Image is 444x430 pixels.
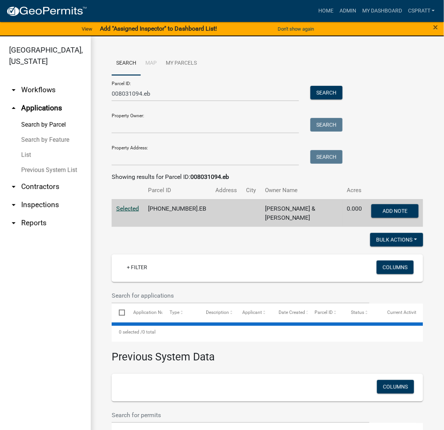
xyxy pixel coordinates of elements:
a: View [79,23,95,35]
datatable-header-cell: Current Activity [380,304,416,322]
a: My Parcels [161,51,201,76]
button: Columns [377,380,414,394]
button: Search [310,150,343,164]
span: Application Number [134,310,175,315]
div: Showing results for Parcel ID: [112,172,423,182]
datatable-header-cell: Select [112,304,126,322]
td: [PHONE_NUMBER].EB [143,199,211,227]
i: arrow_drop_down [9,85,18,95]
i: arrow_drop_down [9,219,18,228]
button: Search [310,86,343,99]
a: + Filter [121,261,153,274]
span: Add Note [383,208,408,214]
span: Type [170,310,179,315]
button: Add Note [371,204,419,218]
input: Search for applications [112,288,369,304]
datatable-header-cell: Date Created [271,304,308,322]
th: Parcel ID [143,182,211,199]
datatable-header-cell: Applicant [235,304,271,322]
th: Acres [343,182,367,199]
a: Selected [116,205,139,212]
h3: Previous System Data [112,342,423,365]
td: [PERSON_NAME] & [PERSON_NAME] [260,199,343,227]
th: Address [211,182,241,199]
strong: Add "Assigned Inspector" to Dashboard List! [100,25,217,32]
td: 0.000 [343,199,367,227]
span: Parcel ID [315,310,333,315]
datatable-header-cell: Parcel ID [308,304,344,322]
button: Close [433,23,438,32]
th: Owner Name [260,182,343,199]
a: Home [315,4,337,18]
a: Admin [337,4,359,18]
a: Search [112,51,141,76]
a: cspratt [405,4,438,18]
span: Applicant [242,310,262,315]
i: arrow_drop_down [9,182,18,191]
button: Columns [377,261,414,274]
datatable-header-cell: Status [344,304,380,322]
span: Status [351,310,365,315]
th: City [241,182,260,199]
button: Bulk Actions [370,233,423,247]
a: My Dashboard [359,4,405,18]
datatable-header-cell: Type [162,304,199,322]
div: 0 total [112,323,423,342]
span: Date Created [279,310,305,315]
i: arrow_drop_up [9,104,18,113]
i: arrow_drop_down [9,200,18,210]
strong: 008031094.eb [190,173,229,180]
span: Description [206,310,229,315]
button: Don't show again [275,23,317,35]
button: Search [310,118,343,132]
datatable-header-cell: Description [199,304,235,322]
span: × [433,22,438,33]
span: Current Activity [387,310,419,315]
datatable-header-cell: Application Number [126,304,162,322]
input: Search for permits [112,408,369,423]
span: 0 selected / [119,330,142,335]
